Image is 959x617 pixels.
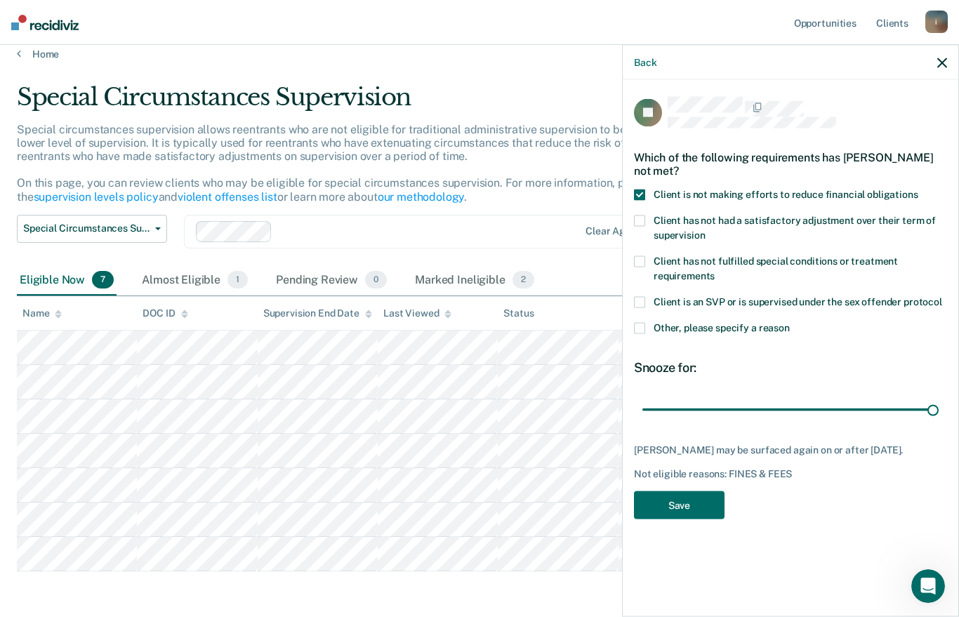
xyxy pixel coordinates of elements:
[654,188,918,199] span: Client is not making efforts to reduce financial obligations
[17,123,706,204] p: Special circumstances supervision allows reentrants who are not eligible for traditional administ...
[503,307,534,319] div: Status
[11,15,79,30] img: Recidiviz
[654,296,942,307] span: Client is an SVP or is supervised under the sex offender protocol
[17,265,117,296] div: Eligible Now
[383,307,451,319] div: Last Viewed
[365,271,387,289] span: 0
[654,255,898,281] span: Client has not fulfilled special conditions or treatment requirements
[263,307,372,319] div: Supervision End Date
[23,223,150,234] span: Special Circumstances Supervision
[17,83,736,123] div: Special Circumstances Supervision
[273,265,390,296] div: Pending Review
[634,140,947,189] div: Which of the following requirements has [PERSON_NAME] not met?
[178,190,277,204] a: violent offenses list
[22,307,62,319] div: Name
[412,265,537,296] div: Marked Ineligible
[512,271,534,289] span: 2
[634,444,947,456] div: [PERSON_NAME] may be surfaced again on or after [DATE].
[634,359,947,375] div: Snooze for:
[34,190,159,204] a: supervision levels policy
[378,190,465,204] a: our methodology
[17,48,942,60] a: Home
[139,265,251,296] div: Almost Eligible
[634,467,947,479] div: Not eligible reasons: FINES & FEES
[634,491,725,519] button: Save
[143,307,187,319] div: DOC ID
[911,569,945,603] iframe: Intercom live chat
[654,321,790,333] span: Other, please specify a reason
[925,11,948,33] div: i
[92,271,114,289] span: 7
[586,225,645,237] div: Clear agents
[634,56,656,68] button: Back
[654,214,936,240] span: Client has not had a satisfactory adjustment over their term of supervision
[227,271,248,289] span: 1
